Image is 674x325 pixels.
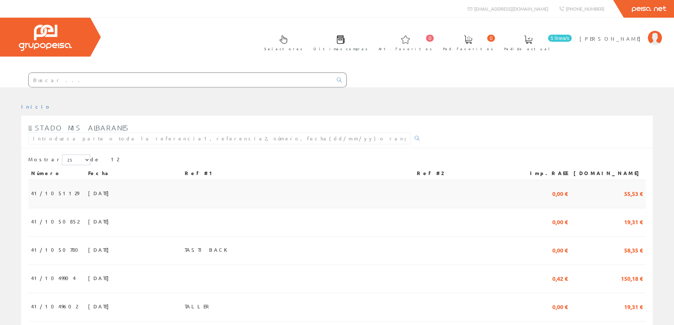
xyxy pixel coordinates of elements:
span: [EMAIL_ADDRESS][DOMAIN_NAME] [474,6,548,12]
span: Listado mis albaranes [28,123,129,132]
span: Pedido actual [504,45,552,52]
span: 0,00 € [552,300,568,312]
span: 41/1050852 [31,215,79,227]
label: Mostrar [28,155,90,165]
span: 0,00 € [552,187,568,199]
a: Selectores [257,29,306,55]
input: Introduzca parte o toda la referencia1, referencia2, número, fecha(dd/mm/yy) o rango de fechas(dd... [28,132,410,144]
div: de 12 [28,155,646,167]
span: [PHONE_NUMBER] [566,6,604,12]
span: 19,31 € [624,300,643,312]
th: [DOMAIN_NAME] [571,167,646,180]
span: Selectores [264,45,303,52]
a: Inicio [21,103,51,110]
span: 41/1050780 [31,244,82,256]
span: 150,18 € [621,272,643,284]
span: Art. favoritos [379,45,432,52]
span: 55,53 € [624,187,643,199]
span: Ped. favoritos [443,45,493,52]
span: [PERSON_NAME] [580,35,644,42]
span: 0,42 € [552,272,568,284]
span: 0 [426,35,434,42]
span: 41/1049904 [31,272,76,284]
a: Últimas compras [306,29,371,55]
span: 0,00 € [552,244,568,256]
span: [DATE] [88,272,113,284]
span: [DATE] [88,187,113,199]
th: Fecha [85,167,182,180]
span: [DATE] [88,215,113,227]
span: TALLER [185,300,212,312]
img: Grupo Peisa [19,25,72,51]
span: 0 [487,35,495,42]
a: 5 línea/s Pedido actual [497,29,574,55]
span: 41/1051129 [31,187,79,199]
span: [DATE] [88,244,113,256]
span: 41/1049602 [31,300,78,312]
input: Buscar ... [29,73,333,87]
select: Mostrar [62,155,90,165]
span: 0,00 € [552,215,568,227]
span: 19,31 € [624,215,643,227]
span: 5 línea/s [548,35,572,42]
th: Número [28,167,85,180]
span: 58,35 € [624,244,643,256]
span: [DATE] [88,300,113,312]
th: Imp.RAEE [518,167,571,180]
span: TASTI BACK [185,244,232,256]
th: Ref #2 [414,167,518,180]
span: Últimas compras [313,45,368,52]
th: Ref #1 [182,167,414,180]
a: [PERSON_NAME] [580,29,662,36]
